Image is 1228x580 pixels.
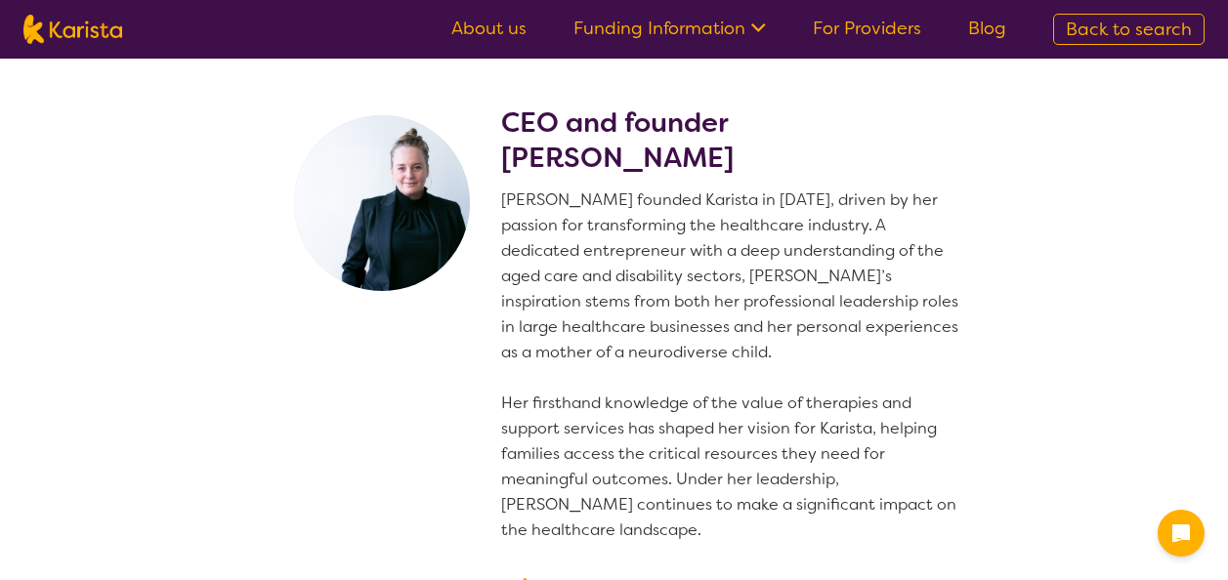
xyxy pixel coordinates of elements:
h2: CEO and founder [PERSON_NAME] [501,105,966,176]
a: For Providers [813,17,921,40]
a: Funding Information [573,17,766,40]
a: Blog [968,17,1006,40]
a: Back to search [1053,14,1205,45]
span: Back to search [1066,18,1192,41]
img: Karista logo [23,15,122,44]
p: [PERSON_NAME] founded Karista in [DATE], driven by her passion for transforming the healthcare in... [501,187,966,543]
a: About us [451,17,527,40]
